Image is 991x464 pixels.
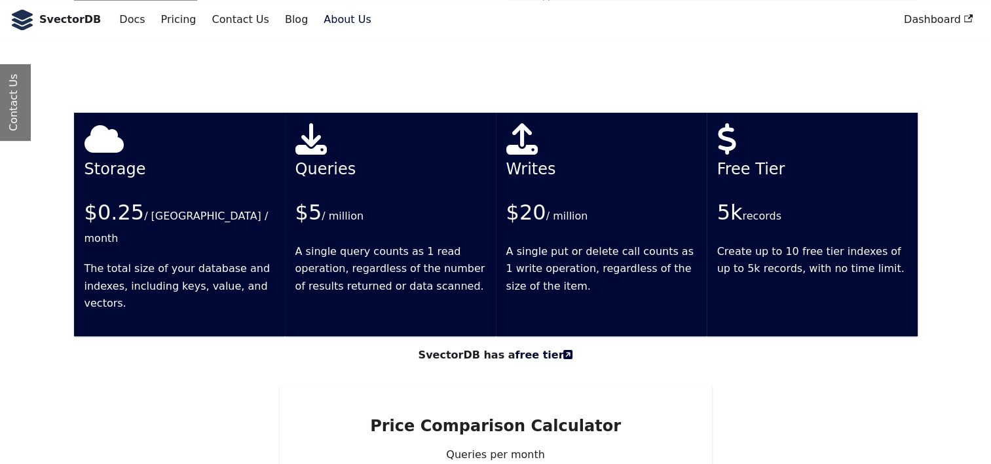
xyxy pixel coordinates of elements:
[277,9,316,31] a: Blog
[896,9,981,31] a: Dashboard
[419,347,573,364] strong: SvectorDB has a
[515,349,572,361] a: free tier
[316,9,379,31] a: About Us
[506,157,696,183] p: Writes
[311,446,681,463] p: Queries per month
[111,9,153,31] a: Docs
[39,11,101,28] b: SvectorDB
[84,260,274,312] p: The total size of your database and indexes, including keys, value, and vectors.
[295,243,485,295] p: A single query counts as 1 read operation, regardless of the number of results returned or data s...
[717,243,907,278] p: Create up to 10 free tier indexes of up to 5k records, with no time limit.
[506,195,696,230] p: / million
[295,157,485,183] p: Queries
[10,9,34,30] img: SvectorDB Logo
[10,9,101,30] a: SvectorDB LogoSvectorDB
[717,195,907,230] p: records
[506,243,696,295] p: A single put or delete call counts as 1 write operation, regardless of the size of the item.
[295,200,322,225] span: $5
[84,200,145,225] span: $0.25
[84,157,274,183] p: Storage
[717,157,907,183] p: Free Tier
[717,200,743,225] span: 5k
[311,416,681,436] h2: Price Comparison Calculator
[153,9,204,31] a: Pricing
[84,195,274,247] p: / [GEOGRAPHIC_DATA] / month
[295,195,485,230] p: / million
[506,200,546,225] span: $20
[204,9,276,31] a: Contact Us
